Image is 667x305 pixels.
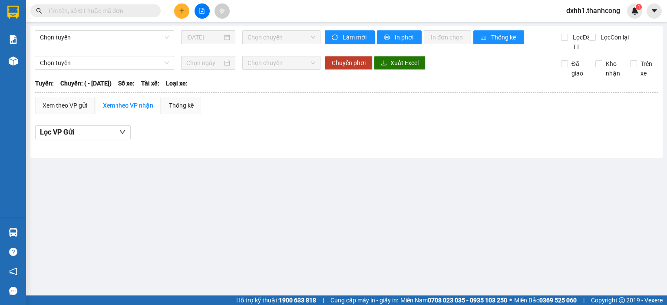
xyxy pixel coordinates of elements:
[199,8,205,14] span: file-add
[343,33,368,42] span: Làm mới
[141,79,159,88] span: Tài xế:
[631,7,639,15] img: icon-new-feature
[9,56,18,66] img: warehouse-icon
[48,6,150,16] input: Tìm tên, số ĐT hoặc mã đơn
[103,101,153,110] div: Xem theo VP nhận
[35,125,131,139] button: Lọc VP Gửi
[330,295,398,305] span: Cung cấp máy in - giấy in:
[9,228,18,237] img: warehouse-icon
[636,4,642,10] sup: 1
[248,56,316,69] span: Chọn chuyến
[332,34,339,41] span: sync
[118,79,135,88] span: Số xe:
[480,34,488,41] span: bar-chart
[40,127,74,138] span: Lọc VP Gửi
[174,3,189,19] button: plus
[169,101,194,110] div: Thống kê
[179,8,185,14] span: plus
[424,30,471,44] button: In đơn chọn
[215,3,230,19] button: aim
[325,30,375,44] button: syncLàm mới
[40,31,169,44] span: Chọn tuyến
[43,101,87,110] div: Xem theo VP gửi
[119,128,126,135] span: down
[186,58,222,68] input: Chọn ngày
[539,297,577,304] strong: 0369 525 060
[428,297,507,304] strong: 0708 023 035 - 0935 103 250
[279,297,316,304] strong: 1900 633 818
[619,297,625,303] span: copyright
[60,79,112,88] span: Chuyến: ( - [DATE])
[195,3,210,19] button: file-add
[219,8,225,14] span: aim
[36,8,42,14] span: search
[395,33,415,42] span: In phơi
[637,4,640,10] span: 1
[236,295,316,305] span: Hỗ trợ kỹ thuật:
[583,295,584,305] span: |
[7,6,19,19] img: logo-vxr
[400,295,507,305] span: Miền Nam
[568,59,589,78] span: Đã giao
[509,298,512,302] span: ⚪️
[514,295,577,305] span: Miền Bắc
[597,33,630,42] span: Lọc Còn lại
[377,30,422,44] button: printerIn phơi
[186,33,222,42] input: 12/09/2025
[602,59,624,78] span: Kho nhận
[323,295,324,305] span: |
[491,33,517,42] span: Thống kê
[650,7,658,15] span: caret-down
[637,59,658,78] span: Trên xe
[166,79,188,88] span: Loại xe:
[374,56,426,70] button: downloadXuất Excel
[9,248,17,256] span: question-circle
[325,56,373,70] button: Chuyển phơi
[647,3,662,19] button: caret-down
[40,56,169,69] span: Chọn tuyến
[35,80,54,87] b: Tuyến:
[9,287,17,295] span: message
[248,31,316,44] span: Chọn chuyến
[9,35,18,44] img: solution-icon
[473,30,524,44] button: bar-chartThống kê
[384,34,391,41] span: printer
[569,33,592,52] span: Lọc Đã TT
[559,5,627,16] span: dxhh1.thanhcong
[9,267,17,275] span: notification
